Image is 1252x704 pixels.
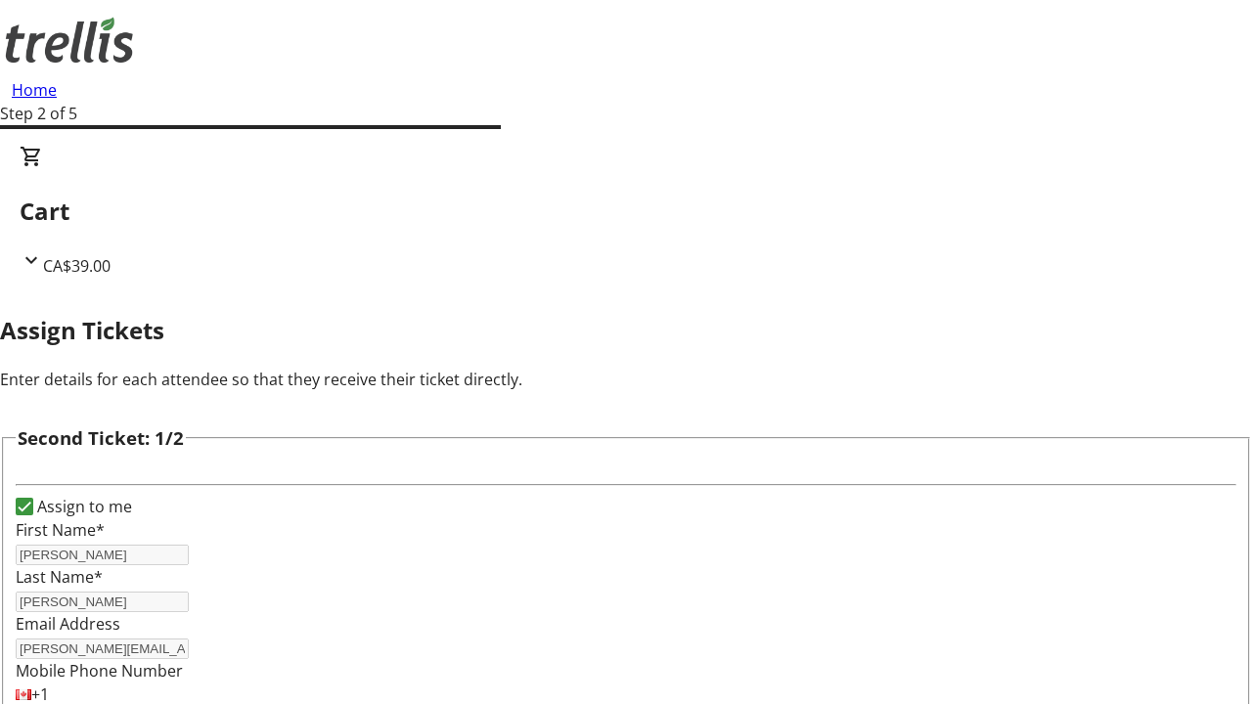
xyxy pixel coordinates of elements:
label: Mobile Phone Number [16,660,183,682]
h3: Second Ticket: 1/2 [18,424,184,452]
div: CartCA$39.00 [20,145,1232,278]
label: First Name* [16,519,105,541]
label: Email Address [16,613,120,635]
label: Last Name* [16,566,103,588]
span: CA$39.00 [43,255,111,277]
label: Assign to me [33,495,132,518]
h2: Cart [20,194,1232,229]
